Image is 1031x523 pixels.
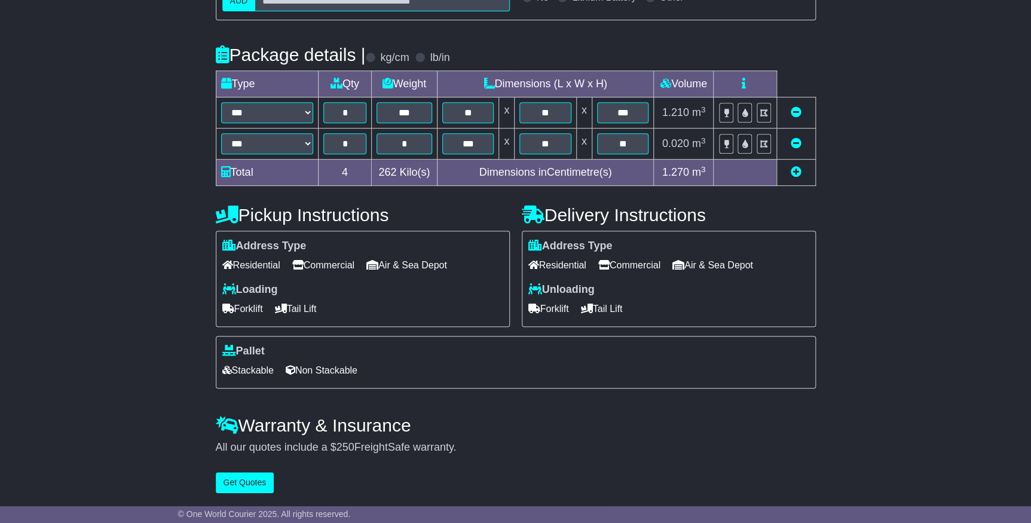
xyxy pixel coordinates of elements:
[275,299,317,318] span: Tail Lift
[662,106,689,118] span: 1.210
[654,71,714,97] td: Volume
[576,129,592,160] td: x
[499,97,515,129] td: x
[791,106,801,118] a: Remove this item
[178,509,351,519] span: © One World Courier 2025. All rights reserved.
[701,165,706,174] sup: 3
[222,299,263,318] span: Forklift
[286,361,357,380] span: Non Stackable
[372,160,437,186] td: Kilo(s)
[222,361,274,380] span: Stackable
[662,137,689,149] span: 0.020
[437,71,654,97] td: Dimensions (L x W x H)
[692,166,706,178] span: m
[692,106,706,118] span: m
[378,166,396,178] span: 262
[499,129,515,160] td: x
[528,256,586,274] span: Residential
[528,240,613,253] label: Address Type
[292,256,354,274] span: Commercial
[430,51,449,65] label: lb/in
[222,345,265,358] label: Pallet
[662,166,689,178] span: 1.270
[318,160,372,186] td: 4
[528,299,569,318] span: Forklift
[222,256,280,274] span: Residential
[222,240,307,253] label: Address Type
[216,205,510,225] h4: Pickup Instructions
[692,137,706,149] span: m
[791,166,801,178] a: Add new item
[216,160,318,186] td: Total
[437,160,654,186] td: Dimensions in Centimetre(s)
[380,51,409,65] label: kg/cm
[701,136,706,145] sup: 3
[336,441,354,453] span: 250
[528,283,595,296] label: Unloading
[598,256,660,274] span: Commercial
[522,205,816,225] h4: Delivery Instructions
[216,45,366,65] h4: Package details |
[672,256,753,274] span: Air & Sea Depot
[216,472,274,493] button: Get Quotes
[216,441,816,454] div: All our quotes include a $ FreightSafe warranty.
[581,299,623,318] span: Tail Lift
[222,283,278,296] label: Loading
[216,71,318,97] td: Type
[791,137,801,149] a: Remove this item
[372,71,437,97] td: Weight
[318,71,372,97] td: Qty
[701,105,706,114] sup: 3
[366,256,447,274] span: Air & Sea Depot
[576,97,592,129] td: x
[216,415,816,435] h4: Warranty & Insurance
